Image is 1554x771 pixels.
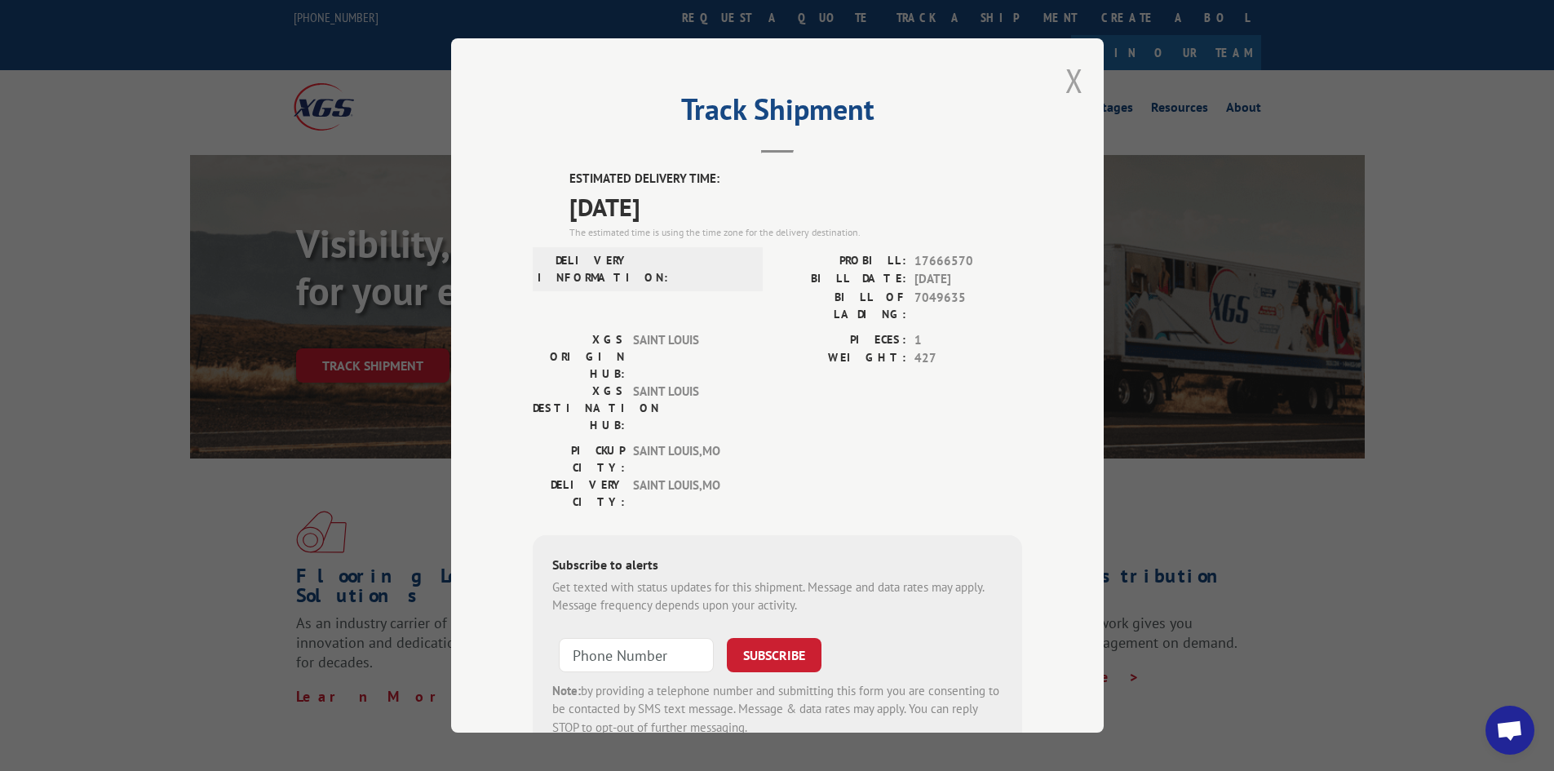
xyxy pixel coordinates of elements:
[552,682,1003,738] div: by providing a telephone number and submitting this form you are consenting to be contacted by SM...
[533,383,625,434] label: XGS DESTINATION HUB:
[633,331,743,383] span: SAINT LOUIS
[569,225,1022,240] div: The estimated time is using the time zone for the delivery destination.
[777,331,906,350] label: PIECES:
[777,270,906,289] label: BILL DATE:
[533,442,625,476] label: PICKUP CITY:
[569,170,1022,188] label: ESTIMATED DELIVERY TIME:
[633,476,743,511] span: SAINT LOUIS , MO
[914,331,1022,350] span: 1
[777,289,906,323] label: BILL OF LADING:
[538,252,630,286] label: DELIVERY INFORMATION:
[777,349,906,368] label: WEIGHT:
[633,383,743,434] span: SAINT LOUIS
[1485,706,1534,755] div: Open chat
[914,252,1022,271] span: 17666570
[559,638,714,672] input: Phone Number
[1065,59,1083,102] button: Close modal
[633,442,743,476] span: SAINT LOUIS , MO
[552,555,1003,578] div: Subscribe to alerts
[914,270,1022,289] span: [DATE]
[552,683,581,698] strong: Note:
[727,638,821,672] button: SUBSCRIBE
[533,331,625,383] label: XGS ORIGIN HUB:
[914,289,1022,323] span: 7049635
[533,98,1022,129] h2: Track Shipment
[777,252,906,271] label: PROBILL:
[569,188,1022,225] span: [DATE]
[552,578,1003,615] div: Get texted with status updates for this shipment. Message and data rates may apply. Message frequ...
[533,476,625,511] label: DELIVERY CITY:
[914,349,1022,368] span: 427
